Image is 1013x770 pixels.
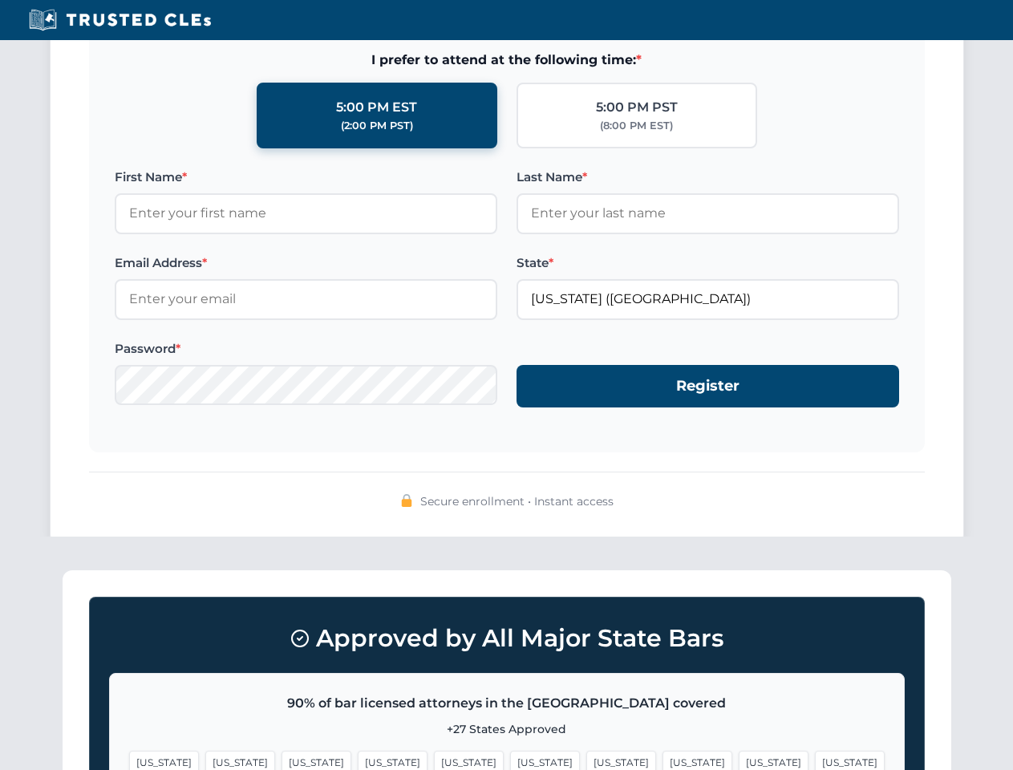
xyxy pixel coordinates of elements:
[341,118,413,134] div: (2:00 PM PST)
[115,279,497,319] input: Enter your email
[109,617,905,660] h3: Approved by All Major State Bars
[400,494,413,507] img: 🔒
[129,720,885,738] p: +27 States Approved
[420,492,614,510] span: Secure enrollment • Instant access
[517,365,899,407] button: Register
[115,50,899,71] span: I prefer to attend at the following time:
[517,253,899,273] label: State
[596,97,678,118] div: 5:00 PM PST
[115,168,497,187] label: First Name
[336,97,417,118] div: 5:00 PM EST
[115,339,497,359] label: Password
[24,8,216,32] img: Trusted CLEs
[115,193,497,233] input: Enter your first name
[115,253,497,273] label: Email Address
[517,193,899,233] input: Enter your last name
[600,118,673,134] div: (8:00 PM EST)
[517,168,899,187] label: Last Name
[517,279,899,319] input: Florida (FL)
[129,693,885,714] p: 90% of bar licensed attorneys in the [GEOGRAPHIC_DATA] covered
